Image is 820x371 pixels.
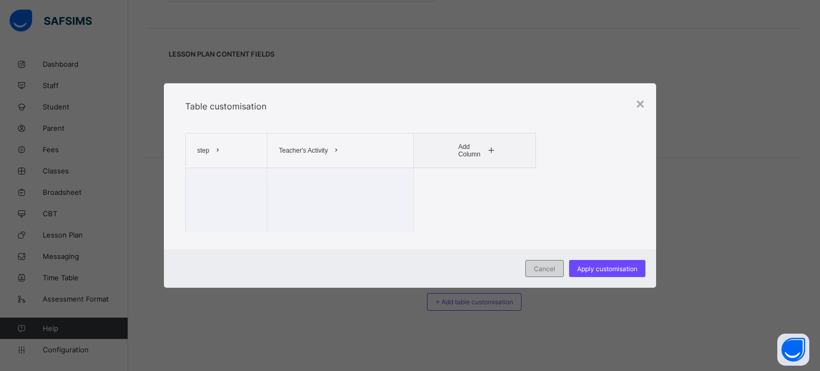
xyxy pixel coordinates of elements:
button: Open asap [777,334,809,366]
span: Cancel [534,265,555,273]
span: Add Column [459,143,485,158]
span: step [197,147,209,154]
span: Apply customisation [577,265,637,273]
div: × [635,94,645,112]
span: Table customisation [185,101,266,112]
span: Teacher's Activity [279,147,328,154]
